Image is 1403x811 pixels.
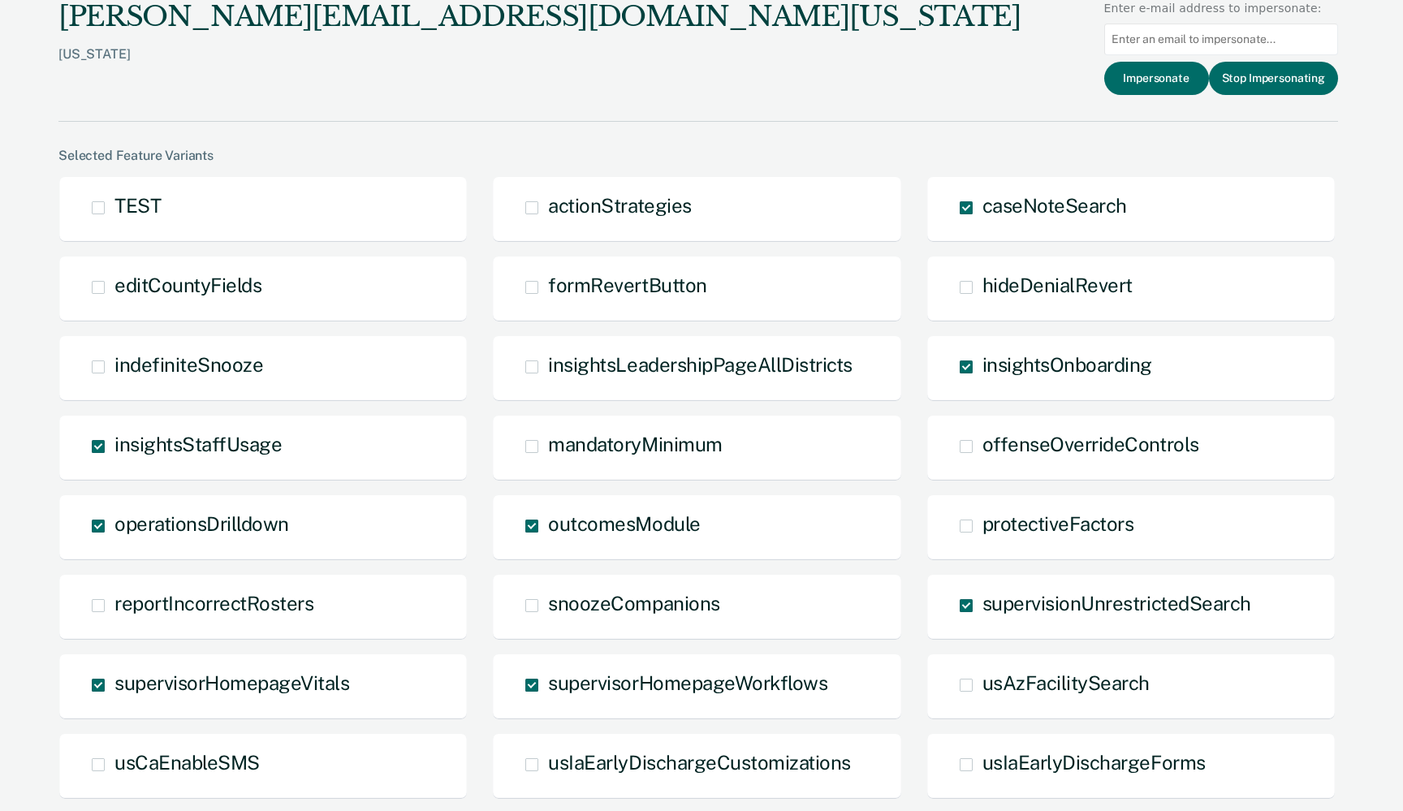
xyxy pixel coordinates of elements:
span: offenseOverrideControls [982,433,1199,455]
span: usIaEarlyDischargeCustomizations [548,751,851,774]
span: insightsStaffUsage [114,433,282,455]
span: protectiveFactors [982,512,1134,535]
span: TEST [114,194,161,217]
span: usAzFacilitySearch [982,671,1150,694]
span: formRevertButton [548,274,706,296]
span: caseNoteSearch [982,194,1127,217]
span: mandatoryMinimum [548,433,722,455]
span: supervisionUnrestrictedSearch [982,592,1251,615]
span: supervisorHomepageVitals [114,671,349,694]
span: usCaEnableSMS [114,751,260,774]
span: indefiniteSnooze [114,353,263,376]
span: insightsLeadershipPageAllDistricts [548,353,853,376]
button: Stop Impersonating [1209,62,1338,95]
span: snoozeCompanions [548,592,719,615]
input: Enter an email to impersonate... [1104,24,1338,55]
span: editCountyFields [114,274,261,296]
span: operationsDrilldown [114,512,289,535]
div: Selected Feature Variants [58,148,1338,163]
div: [US_STATE] [58,46,1021,88]
span: hideDenialRevert [982,274,1133,296]
span: reportIncorrectRosters [114,592,313,615]
span: supervisorHomepageWorkflows [548,671,827,694]
span: usIaEarlyDischargeForms [982,751,1206,774]
button: Impersonate [1104,62,1209,95]
span: actionStrategies [548,194,691,217]
span: insightsOnboarding [982,353,1152,376]
span: outcomesModule [548,512,700,535]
